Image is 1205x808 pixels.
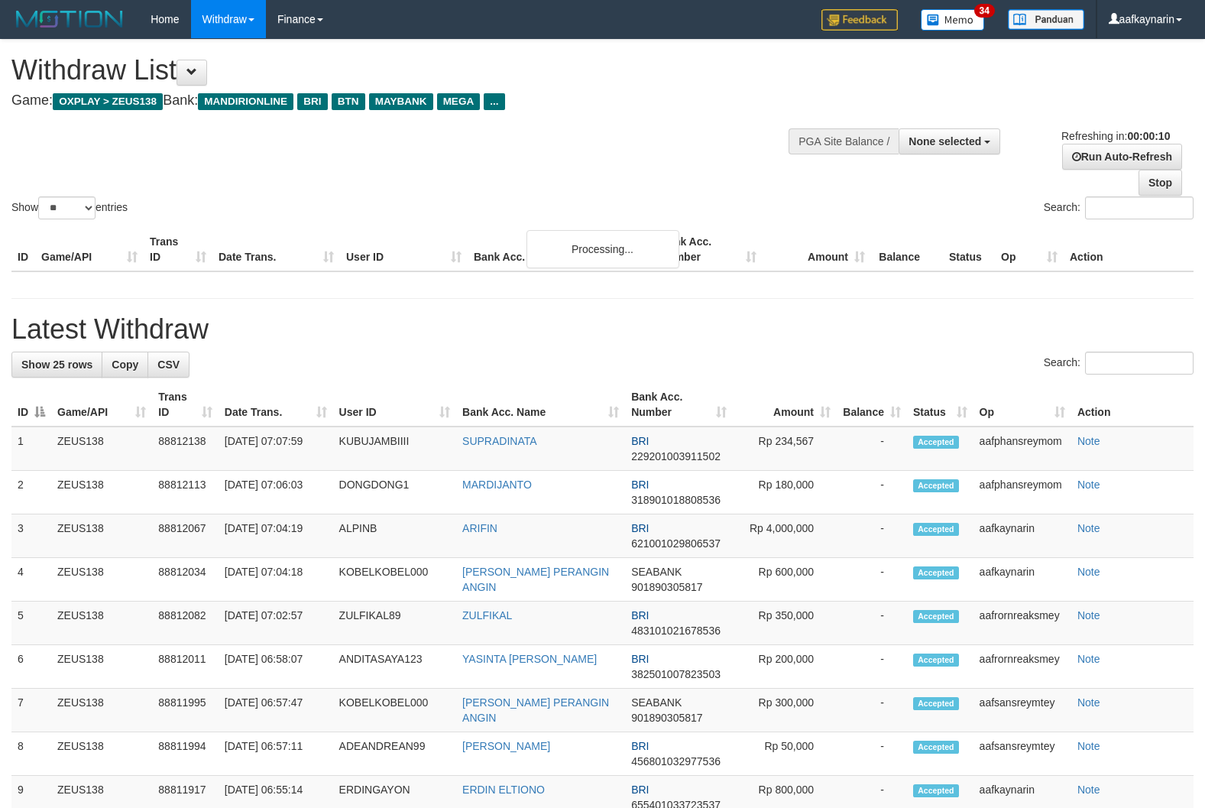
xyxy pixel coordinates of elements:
span: BRI [631,435,649,447]
td: aafrornreaksmey [973,645,1071,689]
td: aafsansreymtey [973,732,1071,776]
td: - [837,645,907,689]
td: [DATE] 06:57:47 [219,689,333,732]
td: Rp 350,000 [733,602,837,645]
td: - [837,602,907,645]
input: Search: [1085,352,1194,375]
td: - [837,471,907,514]
td: aafphansreymom [973,471,1071,514]
th: Date Trans. [212,228,340,271]
td: 88812113 [152,471,219,514]
span: Accepted [913,479,959,492]
button: None selected [899,128,1000,154]
span: BRI [631,522,649,534]
span: Accepted [913,741,959,754]
select: Showentries [38,196,96,219]
a: ZULFIKAL [462,609,512,621]
td: [DATE] 07:04:18 [219,558,333,602]
span: Accepted [913,523,959,536]
a: CSV [147,352,189,378]
a: [PERSON_NAME] PERANGIN ANGIN [462,696,609,724]
span: Copy 901890305817 to clipboard [631,712,702,724]
td: [DATE] 07:04:19 [219,514,333,558]
a: Note [1077,609,1100,621]
a: ERDIN ELTIONO [462,784,545,796]
span: MEGA [437,93,481,110]
a: Stop [1139,170,1182,196]
span: Copy 382501007823503 to clipboard [631,668,721,680]
th: Action [1071,383,1194,427]
th: Game/API: activate to sort column ascending [51,383,152,427]
span: Copy 901890305817 to clipboard [631,581,702,593]
th: Trans ID: activate to sort column ascending [152,383,219,427]
span: Copy 621001029806537 to clipboard [631,537,721,550]
a: Copy [102,352,148,378]
a: [PERSON_NAME] [462,740,550,752]
th: Op: activate to sort column ascending [973,383,1071,427]
span: 34 [974,4,995,18]
th: User ID [340,228,468,271]
span: SEABANK [631,696,682,709]
label: Show entries [11,196,128,219]
td: 6 [11,645,51,689]
span: OXPLAY > ZEUS138 [53,93,163,110]
td: aafsansreymtey [973,689,1071,732]
img: panduan.png [1008,9,1084,30]
td: - [837,514,907,558]
td: ZEUS138 [51,645,152,689]
th: Bank Acc. Name: activate to sort column ascending [456,383,625,427]
td: ZEUS138 [51,471,152,514]
a: Note [1077,784,1100,796]
span: Accepted [913,654,959,667]
td: ANDITASAYA123 [333,645,456,689]
td: Rp 50,000 [733,732,837,776]
td: Rp 600,000 [733,558,837,602]
td: - [837,427,907,471]
a: [PERSON_NAME] PERANGIN ANGIN [462,566,609,593]
span: Refreshing in: [1061,130,1170,142]
th: Amount: activate to sort column ascending [733,383,837,427]
td: [DATE] 06:57:11 [219,732,333,776]
td: ADEANDREAN99 [333,732,456,776]
td: 7 [11,689,51,732]
td: 88811995 [152,689,219,732]
span: Accepted [913,436,959,449]
th: Date Trans.: activate to sort column ascending [219,383,333,427]
td: KUBUJAMBIIII [333,427,456,471]
td: ZULFIKAL89 [333,602,456,645]
img: Feedback.jpg [821,9,898,31]
th: Game/API [35,228,144,271]
td: ALPINB [333,514,456,558]
td: ZEUS138 [51,732,152,776]
td: - [837,689,907,732]
a: MARDIJANTO [462,479,532,491]
td: [DATE] 07:02:57 [219,602,333,645]
th: Amount [763,228,871,271]
td: 8 [11,732,51,776]
span: CSV [157,359,180,371]
span: Copy 229201003911502 to clipboard [631,450,721,462]
a: YASINTA [PERSON_NAME] [462,653,597,665]
th: Op [995,228,1064,271]
label: Search: [1044,352,1194,375]
div: Processing... [526,230,679,268]
td: 88812082 [152,602,219,645]
label: Search: [1044,196,1194,219]
span: BRI [297,93,327,110]
span: Accepted [913,610,959,623]
span: Copy 456801032977536 to clipboard [631,755,721,767]
td: 4 [11,558,51,602]
a: ARIFIN [462,522,497,534]
td: - [837,558,907,602]
th: Balance: activate to sort column ascending [837,383,907,427]
td: aafkaynarin [973,514,1071,558]
td: 88812011 [152,645,219,689]
td: KOBELKOBEL000 [333,689,456,732]
img: MOTION_logo.png [11,8,128,31]
a: Run Auto-Refresh [1062,144,1182,170]
td: ZEUS138 [51,689,152,732]
span: SEABANK [631,566,682,578]
h1: Latest Withdraw [11,314,1194,345]
th: ID: activate to sort column descending [11,383,51,427]
a: Note [1077,479,1100,491]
